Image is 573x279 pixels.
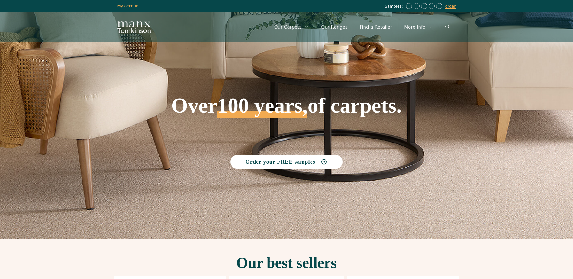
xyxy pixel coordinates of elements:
[236,255,336,270] h2: Our best sellers
[439,18,456,36] a: Open Search Bar
[117,51,456,118] h1: Over of carpets.
[117,21,151,33] img: Manx Tomkinson
[315,18,354,36] a: Our Ranges
[445,4,456,9] a: order
[117,4,140,8] a: My account
[230,155,343,169] a: Order your FREE samples
[385,4,404,9] span: Samples:
[217,100,307,118] span: 100 years,
[246,159,315,165] span: Order your FREE samples
[268,18,315,36] a: Our Carpets
[268,18,456,36] nav: Primary
[354,18,398,36] a: Find a Retailer
[398,18,439,36] a: More Info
